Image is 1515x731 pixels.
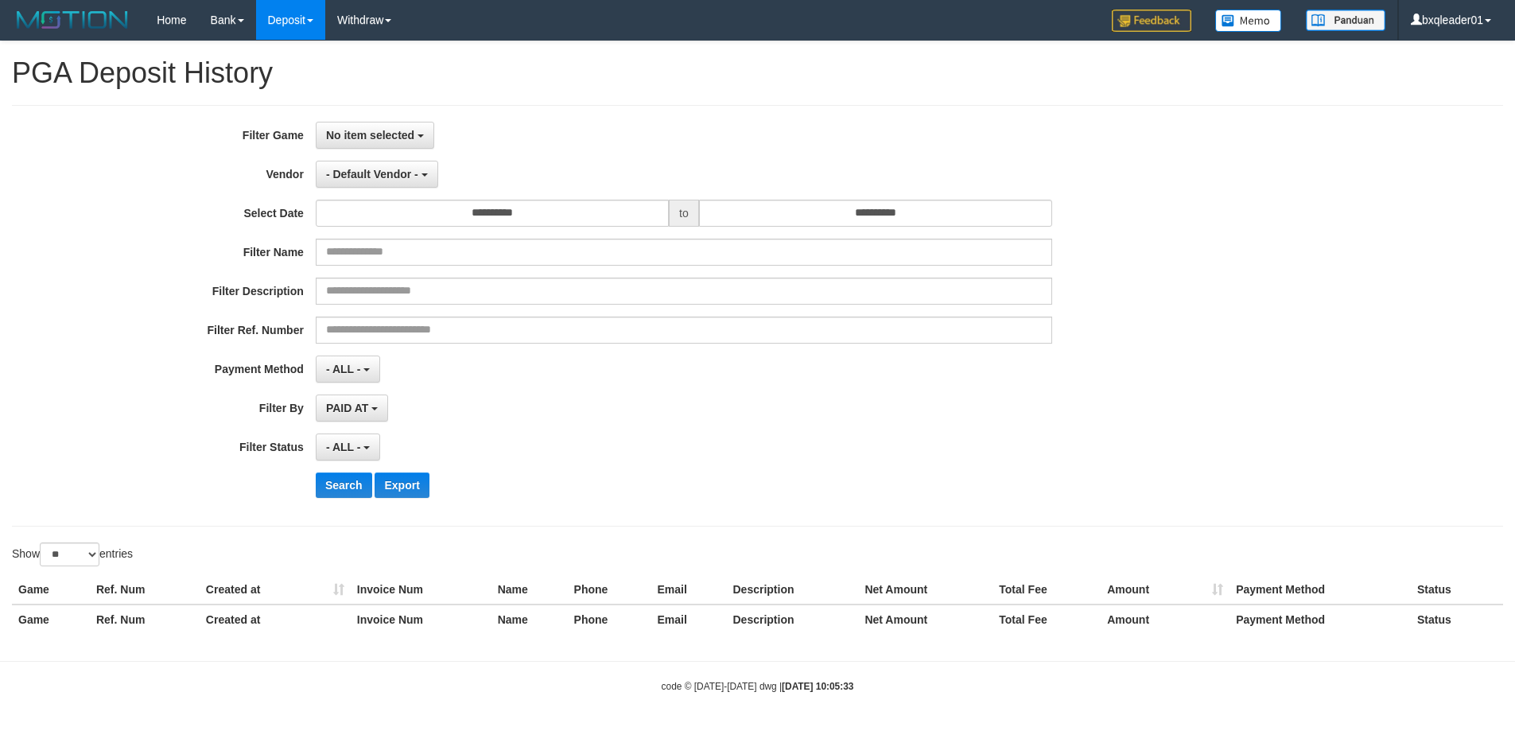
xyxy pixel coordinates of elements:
img: panduan.png [1306,10,1385,31]
th: Net Amount [858,575,993,605]
span: PAID AT [326,402,368,414]
th: Name [491,605,568,634]
th: Description [726,575,858,605]
img: Feedback.jpg [1112,10,1191,32]
button: PAID AT [316,395,388,422]
th: Ref. Num [90,575,200,605]
th: Total Fee [993,575,1101,605]
button: - ALL - [316,356,380,383]
img: MOTION_logo.png [12,8,133,32]
th: Amount [1101,575,1229,605]
button: - ALL - [316,434,380,461]
span: - ALL - [326,441,361,453]
th: Name [491,575,568,605]
button: No item selected [316,122,434,149]
th: Created at [200,575,351,605]
button: - Default Vendor - [316,161,438,188]
th: Phone [568,575,651,605]
th: Email [651,605,727,634]
th: Game [12,605,90,634]
h1: PGA Deposit History [12,57,1503,89]
small: code © [DATE]-[DATE] dwg | [662,681,854,692]
th: Amount [1101,605,1229,634]
th: Payment Method [1229,605,1411,634]
span: to [669,200,699,227]
th: Net Amount [858,605,993,634]
th: Ref. Num [90,605,200,634]
th: Description [726,605,858,634]
th: Email [651,575,727,605]
span: - ALL - [326,363,361,375]
th: Status [1411,605,1503,634]
span: No item selected [326,129,414,142]
button: Export [375,472,429,498]
label: Show entries [12,542,133,566]
span: - Default Vendor - [326,168,418,181]
button: Search [316,472,372,498]
th: Status [1411,575,1503,605]
img: Button%20Memo.svg [1215,10,1282,32]
select: Showentries [40,542,99,566]
th: Total Fee [993,605,1101,634]
th: Phone [568,605,651,634]
th: Invoice Num [351,575,491,605]
th: Game [12,575,90,605]
th: Created at [200,605,351,634]
strong: [DATE] 10:05:33 [782,681,853,692]
th: Payment Method [1229,575,1411,605]
th: Invoice Num [351,605,491,634]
